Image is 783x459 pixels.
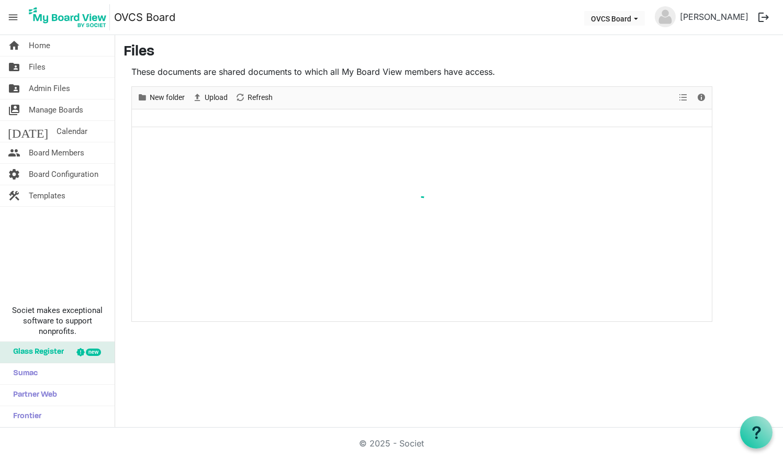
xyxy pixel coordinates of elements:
[584,11,645,26] button: OVCS Board dropdownbutton
[8,78,20,99] span: folder_shared
[676,6,753,27] a: [PERSON_NAME]
[57,121,87,142] span: Calendar
[26,4,114,30] a: My Board View Logo
[655,6,676,27] img: no-profile-picture.svg
[131,65,712,78] p: These documents are shared documents to which all My Board View members have access.
[8,164,20,185] span: settings
[8,57,20,77] span: folder_shared
[86,349,101,356] div: new
[29,35,50,56] span: Home
[8,363,38,384] span: Sumac
[8,121,48,142] span: [DATE]
[26,4,110,30] img: My Board View Logo
[29,142,84,163] span: Board Members
[114,7,175,28] a: OVCS Board
[753,6,775,28] button: logout
[8,406,41,427] span: Frontier
[29,99,83,120] span: Manage Boards
[3,7,23,27] span: menu
[29,57,46,77] span: Files
[359,438,424,449] a: © 2025 - Societ
[8,99,20,120] span: switch_account
[8,185,20,206] span: construction
[5,305,110,337] span: Societ makes exceptional software to support nonprofits.
[124,43,775,61] h3: Files
[29,185,65,206] span: Templates
[8,142,20,163] span: people
[29,78,70,99] span: Admin Files
[8,35,20,56] span: home
[8,385,57,406] span: Partner Web
[29,164,98,185] span: Board Configuration
[8,342,64,363] span: Glass Register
